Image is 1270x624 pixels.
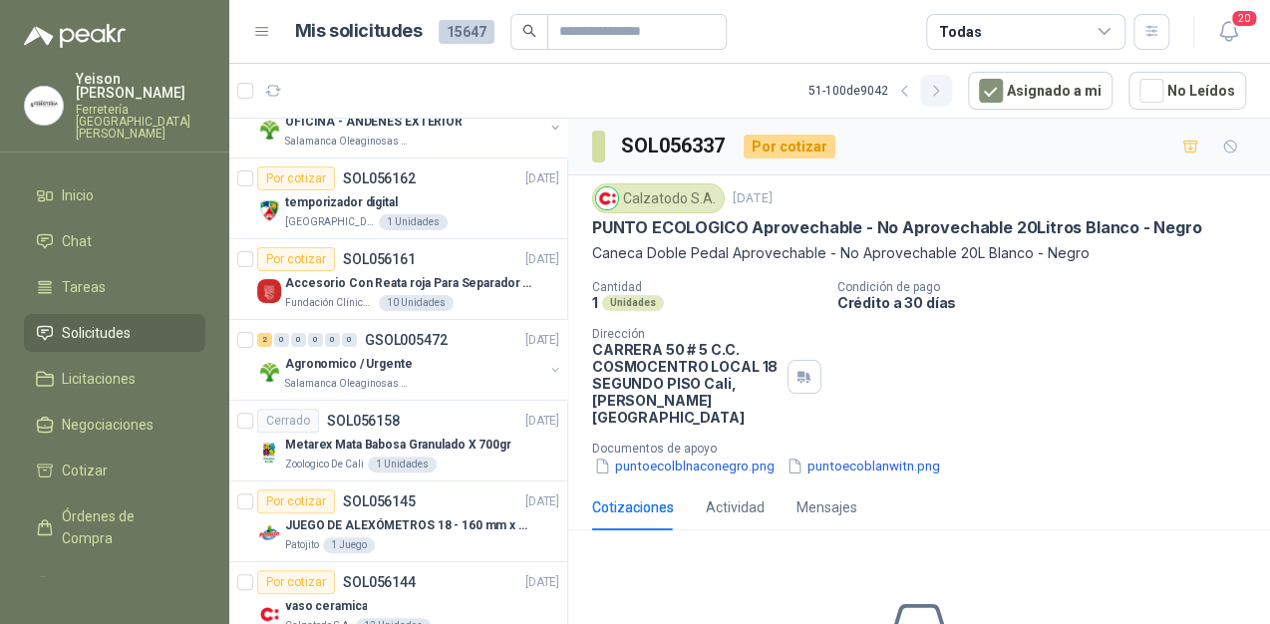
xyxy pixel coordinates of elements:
[285,537,319,553] p: Patojito
[525,250,559,269] p: [DATE]
[939,21,981,43] div: Todas
[285,516,533,535] p: JUEGO DE ALEXÓMETROS 18 - 160 mm x 0,01 mm 2824-S3
[274,333,289,347] div: 0
[257,328,563,392] a: 2 0 0 0 0 0 GSOL005472[DATE] Company LogoAgronomico / UrgenteSalamanca Oleaginosas SAS
[592,217,1201,238] p: PUNTO ECOLOGICO Aprovechable - No Aprovechable 20Litros Blanco - Negro
[1128,72,1246,110] button: No Leídos
[24,406,205,444] a: Negociaciones
[343,575,416,589] p: SOL056144
[308,333,323,347] div: 0
[327,414,400,428] p: SOL056158
[592,341,780,426] p: CARRERA 50 # 5 C.C. COSMOCENTRO LOCAL 18 SEGUNDO PISO Cali , [PERSON_NAME][GEOGRAPHIC_DATA]
[285,134,411,150] p: Salamanca Oleaginosas SAS
[257,489,335,513] div: Por cotizar
[837,280,1262,294] p: Condición de pago
[257,333,272,347] div: 2
[285,214,375,230] p: [GEOGRAPHIC_DATA]
[257,118,281,142] img: Company Logo
[62,184,94,206] span: Inicio
[24,176,205,214] a: Inicio
[343,171,416,185] p: SOL056162
[24,452,205,489] a: Cotizar
[257,570,335,594] div: Por cotizar
[62,573,136,595] span: Remisiones
[968,72,1112,110] button: Asignado a mi
[295,17,423,46] h1: Mis solicitudes
[592,294,598,311] p: 1
[24,268,205,306] a: Tareas
[592,456,777,476] button: puntoecolblnaconegro.png
[24,314,205,352] a: Solicitudes
[744,135,835,158] div: Por cotizar
[785,456,942,476] button: puntoecoblanwitn.png
[76,104,205,140] p: Ferretería [GEOGRAPHIC_DATA][PERSON_NAME]
[229,401,567,481] a: CerradoSOL056158[DATE] Company LogoMetarex Mata Babosa Granulado X 700grZoologico De Cali1 Unidades
[257,360,281,384] img: Company Logo
[257,409,319,433] div: Cerrado
[285,597,367,616] p: vaso ceramica
[621,131,728,161] h3: SOL056337
[592,327,780,341] p: Dirección
[24,360,205,398] a: Licitaciones
[257,166,335,190] div: Por cotizar
[706,496,765,518] div: Actividad
[285,376,411,392] p: Salamanca Oleaginosas SAS
[62,322,131,344] span: Solicitudes
[808,75,952,107] div: 51 - 100 de 9042
[285,436,511,455] p: Metarex Mata Babosa Granulado X 700gr
[733,189,773,208] p: [DATE]
[525,573,559,592] p: [DATE]
[24,565,205,603] a: Remisiones
[342,333,357,347] div: 0
[24,222,205,260] a: Chat
[285,274,533,293] p: Accesorio Con Reata roja Para Separador De Fila
[439,20,494,44] span: 15647
[525,169,559,188] p: [DATE]
[379,295,454,311] div: 10 Unidades
[368,457,437,472] div: 1 Unidades
[592,496,674,518] div: Cotizaciones
[837,294,1262,311] p: Crédito a 30 días
[592,280,821,294] p: Cantidad
[525,412,559,431] p: [DATE]
[379,214,448,230] div: 1 Unidades
[62,505,186,549] span: Órdenes de Compra
[257,441,281,465] img: Company Logo
[257,198,281,222] img: Company Logo
[525,331,559,350] p: [DATE]
[592,442,1262,456] p: Documentos de apoyo
[62,414,154,436] span: Negociaciones
[323,537,375,553] div: 1 Juego
[1210,14,1246,50] button: 20
[257,521,281,545] img: Company Logo
[229,158,567,239] a: Por cotizarSOL056162[DATE] Company Logotemporizador digital[GEOGRAPHIC_DATA]1 Unidades
[285,457,364,472] p: Zoologico De Cali
[602,295,664,311] div: Unidades
[325,333,340,347] div: 0
[592,183,725,213] div: Calzatodo S.A.
[285,295,375,311] p: Fundación Clínica Shaio
[285,355,413,374] p: Agronomico / Urgente
[24,24,126,48] img: Logo peakr
[592,242,1246,264] p: Caneca Doble Pedal Aprovechable - No Aprovechable 20L Blanco - Negro
[343,494,416,508] p: SOL056145
[522,24,536,38] span: search
[285,113,463,132] p: OFICINA - ANDENES EXTERIOR
[229,239,567,320] a: Por cotizarSOL056161[DATE] Company LogoAccesorio Con Reata roja Para Separador De FilaFundación C...
[62,368,136,390] span: Licitaciones
[62,230,92,252] span: Chat
[796,496,857,518] div: Mensajes
[25,87,63,125] img: Company Logo
[62,460,108,481] span: Cotizar
[62,276,106,298] span: Tareas
[291,333,306,347] div: 0
[257,247,335,271] div: Por cotizar
[525,492,559,511] p: [DATE]
[257,279,281,303] img: Company Logo
[285,193,398,212] p: temporizador digital
[76,72,205,100] p: Yeison [PERSON_NAME]
[343,252,416,266] p: SOL056161
[596,187,618,209] img: Company Logo
[365,333,448,347] p: GSOL005472
[229,481,567,562] a: Por cotizarSOL056145[DATE] Company LogoJUEGO DE ALEXÓMETROS 18 - 160 mm x 0,01 mm 2824-S3Patojito...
